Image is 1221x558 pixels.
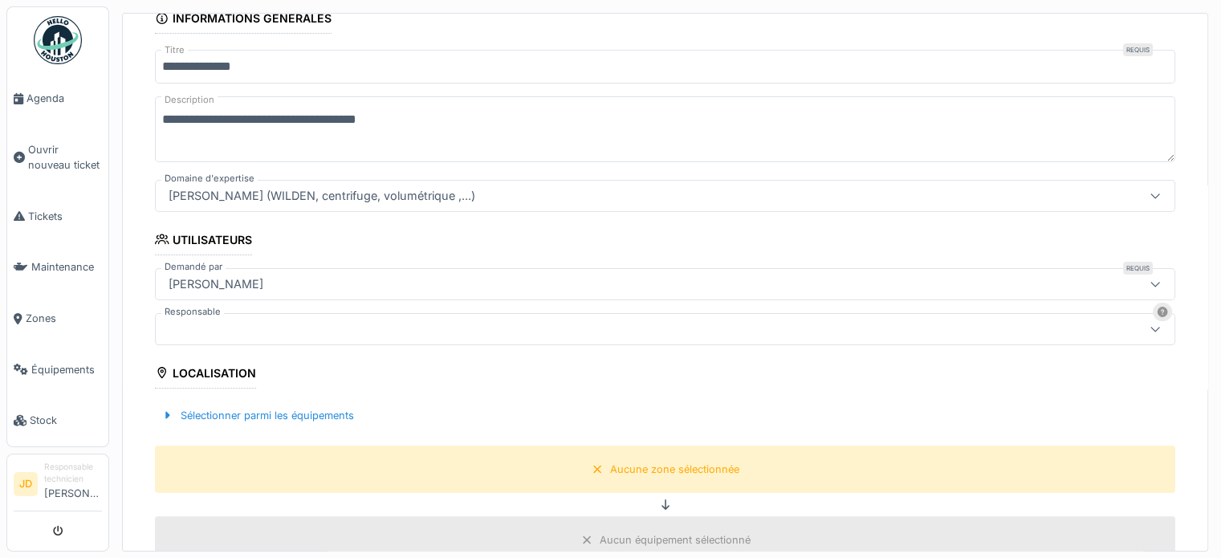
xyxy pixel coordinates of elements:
[161,43,188,57] label: Titre
[14,472,38,496] li: JD
[161,260,226,274] label: Demandé par
[162,275,270,293] div: [PERSON_NAME]
[1123,43,1153,56] div: Requis
[28,142,102,173] span: Ouvrir nouveau ticket
[7,242,108,293] a: Maintenance
[7,344,108,396] a: Équipements
[7,293,108,344] a: Zones
[161,172,258,185] label: Domaine d'expertise
[162,187,482,205] div: [PERSON_NAME] (WILDEN, centrifuge, volumétrique ,...)
[7,191,108,242] a: Tickets
[34,16,82,64] img: Badge_color-CXgf-gQk.svg
[155,361,256,389] div: Localisation
[610,462,739,477] div: Aucune zone sélectionnée
[155,405,360,426] div: Sélectionner parmi les équipements
[1123,262,1153,275] div: Requis
[7,395,108,446] a: Stock
[600,532,751,548] div: Aucun équipement sélectionné
[31,259,102,275] span: Maintenance
[26,311,102,326] span: Zones
[30,413,102,428] span: Stock
[31,362,102,377] span: Équipements
[7,73,108,124] a: Agenda
[161,90,218,110] label: Description
[155,228,252,255] div: Utilisateurs
[161,305,224,319] label: Responsable
[26,91,102,106] span: Agenda
[7,124,108,191] a: Ouvrir nouveau ticket
[44,461,102,507] li: [PERSON_NAME]
[155,6,332,34] div: Informations générales
[28,209,102,224] span: Tickets
[44,461,102,486] div: Responsable technicien
[14,461,102,511] a: JD Responsable technicien[PERSON_NAME]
